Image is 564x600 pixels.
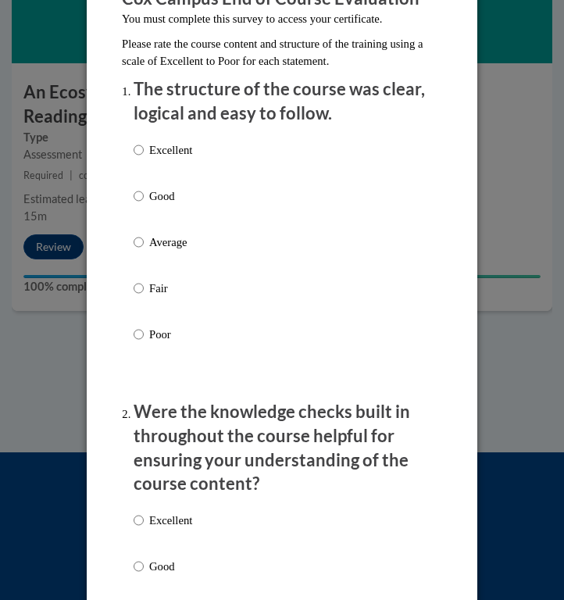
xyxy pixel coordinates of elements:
p: Poor [149,326,192,343]
input: Poor [134,326,144,343]
p: Fair [149,280,192,297]
p: Average [149,234,192,251]
input: Excellent [134,512,144,529]
p: Good [149,187,192,205]
p: You must complete this survey to access your certificate. [122,10,442,27]
p: The structure of the course was clear, logical and easy to follow. [134,77,430,126]
p: Were the knowledge checks built in throughout the course helpful for ensuring your understanding ... [134,400,430,496]
input: Average [134,234,144,251]
p: Excellent [149,512,192,529]
p: Excellent [149,141,192,159]
p: Please rate the course content and structure of the training using a scale of Excellent to Poor f... [122,35,442,70]
input: Good [134,558,144,575]
input: Fair [134,280,144,297]
input: Excellent [134,141,144,159]
input: Good [134,187,144,205]
p: Good [149,558,192,575]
